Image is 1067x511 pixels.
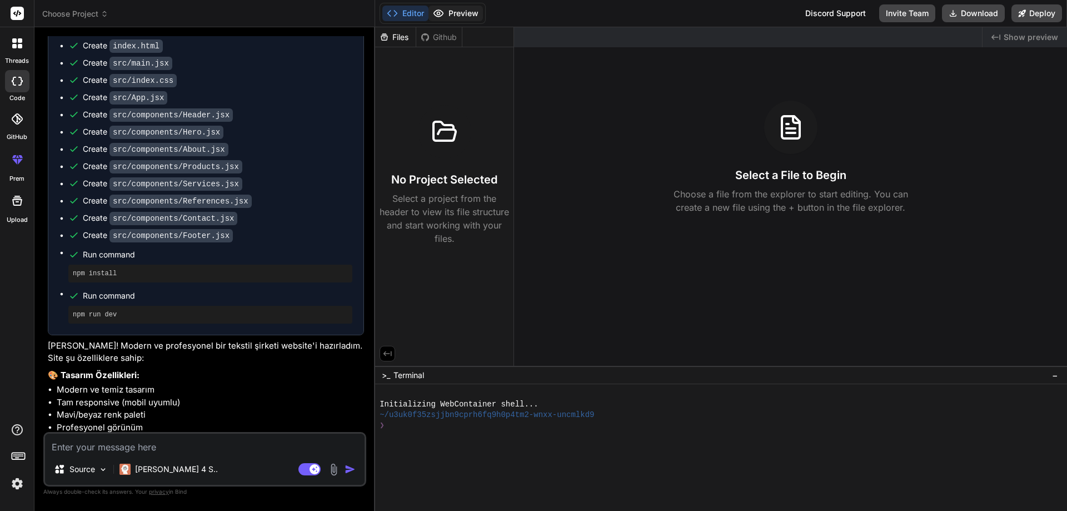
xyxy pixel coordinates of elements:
[7,132,27,142] label: GitHub
[83,57,172,69] div: Create
[9,174,24,183] label: prem
[48,340,364,365] p: [PERSON_NAME]! Modern ve profesyonel bir tekstil şirketi website'i hazırladım. Site şu özellikler...
[380,192,509,245] p: Select a project from the header to view its file structure and start working with your files.
[327,463,340,476] img: attachment
[1004,32,1058,43] span: Show preview
[83,195,252,207] div: Create
[109,74,177,87] code: src/index.css
[57,409,364,421] li: Mavi/beyaz renk paleti
[7,215,28,225] label: Upload
[9,93,25,103] label: code
[109,39,163,53] code: index.html
[391,172,497,187] h3: No Project Selected
[42,8,108,19] span: Choose Project
[83,290,352,301] span: Run command
[83,249,352,260] span: Run command
[149,488,169,495] span: privacy
[5,56,29,66] label: threads
[57,396,364,409] li: Tam responsive (mobil uyumlu)
[666,187,915,214] p: Choose a file from the explorer to start editing. You can create a new file using the + button in...
[380,410,594,420] span: ~/u3uk0f35zsjjbn9cprh6fq9h0p4tm2-wnxx-uncmlkd9
[48,370,139,380] strong: 🎨 Tasarım Özellikleri:
[735,167,846,183] h3: Select a File to Begin
[83,212,237,224] div: Create
[119,464,131,475] img: Claude 4 Sonnet
[109,212,237,225] code: src/components/Contact.jsx
[1052,370,1058,381] span: −
[109,108,233,122] code: src/components/Header.jsx
[879,4,935,22] button: Invite Team
[393,370,424,381] span: Terminal
[109,57,172,70] code: src/main.jsx
[69,464,95,475] p: Source
[1050,366,1060,384] button: −
[73,310,348,319] pre: npm run dev
[8,474,27,493] img: settings
[83,230,233,241] div: Create
[1011,4,1062,22] button: Deploy
[799,4,872,22] div: Discord Support
[380,420,385,431] span: ❯
[416,32,462,43] div: Github
[109,143,228,156] code: src/components/About.jsx
[83,75,177,86] div: Create
[109,160,242,173] code: src/components/Products.jsx
[83,178,242,190] div: Create
[942,4,1005,22] button: Download
[109,195,252,208] code: src/components/References.jsx
[83,161,242,172] div: Create
[382,6,428,21] button: Editor
[83,109,233,121] div: Create
[57,421,364,434] li: Profesyonel görünüm
[43,487,366,497] p: Always double-check its answers. Your in Bind
[98,465,108,474] img: Pick Models
[73,269,348,278] pre: npm install
[83,126,223,138] div: Create
[135,464,218,475] p: [PERSON_NAME] 4 S..
[83,143,228,155] div: Create
[375,32,416,43] div: Files
[109,91,167,105] code: src/App.jsx
[109,229,233,242] code: src/components/Footer.jsx
[83,40,163,52] div: Create
[382,370,390,381] span: >_
[109,177,242,191] code: src/components/Services.jsx
[109,126,223,139] code: src/components/Hero.jsx
[57,384,364,396] li: Modern ve temiz tasarım
[83,92,167,103] div: Create
[380,399,539,410] span: Initializing WebContainer shell...
[345,464,356,475] img: icon
[428,6,483,21] button: Preview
